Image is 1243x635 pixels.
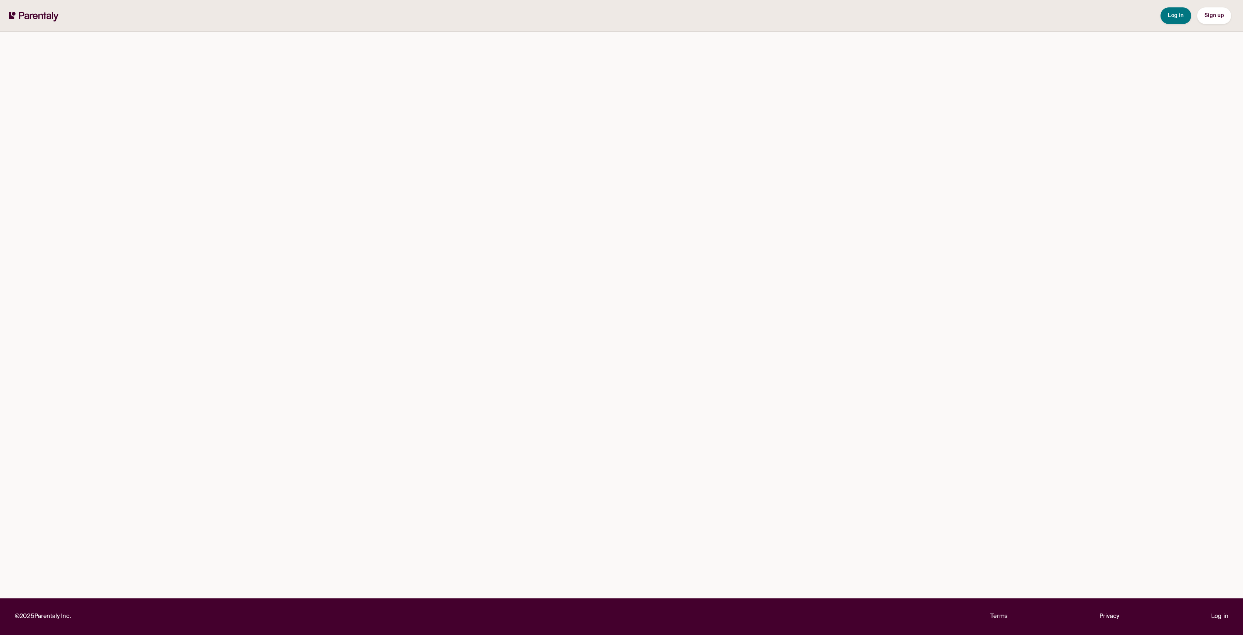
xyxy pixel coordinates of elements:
[990,612,1007,622] a: Terms
[1205,13,1224,18] span: Sign up
[1168,13,1184,18] span: Log in
[15,612,71,622] p: © 2025 Parentaly Inc.
[1161,7,1191,24] button: Log in
[1211,612,1228,622] a: Log in
[1197,7,1231,24] button: Sign up
[1099,612,1119,622] a: Privacy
